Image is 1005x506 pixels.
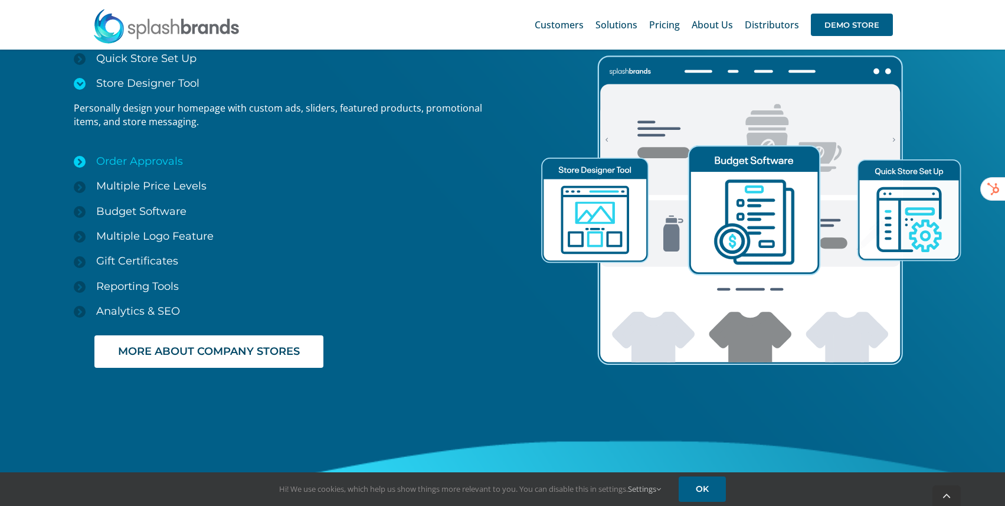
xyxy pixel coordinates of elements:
span: Multiple Price Levels [96,179,207,192]
nav: Main Menu Sticky [535,6,893,44]
span: Customers [535,20,584,30]
img: SplashBrands.com Logo [93,8,240,44]
span: Gift Certificates [96,254,178,267]
a: Gift Certificates [74,249,502,273]
span: Multiple Logo Feature [96,230,214,243]
span: Hi! We use cookies, which help us show things more relevant to you. You can disable this in setti... [279,484,661,494]
a: Multiple Price Levels [74,174,502,198]
span: Distributors [745,20,799,30]
a: Customers [535,6,584,44]
a: MORE ABOUT COMPANY STORES [94,335,323,368]
span: Pricing [649,20,680,30]
span: About Us [692,20,733,30]
a: Order Approvals [74,149,502,174]
a: Budget Software [74,199,502,224]
a: OK [679,476,726,502]
span: Order Approvals [96,155,183,168]
a: Pricing [649,6,680,44]
span: Budget Software [96,205,186,218]
span: DEMO STORE [811,14,893,36]
a: Settings [628,484,661,494]
a: Reporting Tools [74,274,502,299]
span: Analytics & SEO [96,305,180,318]
a: DEMO STORE [811,6,893,44]
span: Store Designer Tool [96,77,199,90]
span: Quick Store Set Up [96,52,197,65]
a: Multiple Logo Feature [74,224,502,249]
span: MORE ABOUT COMPANY STORES [118,345,300,358]
a: Distributors [745,6,799,44]
a: Store Designer Tool [74,71,502,96]
span: Reporting Tools [96,280,179,293]
a: Quick Store Set Up [74,46,502,71]
p: Personally design your homepage with custom ads, sliders, featured products, promotional items, a... [74,102,502,128]
span: Solutions [595,20,637,30]
a: Analytics & SEO [74,299,502,324]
